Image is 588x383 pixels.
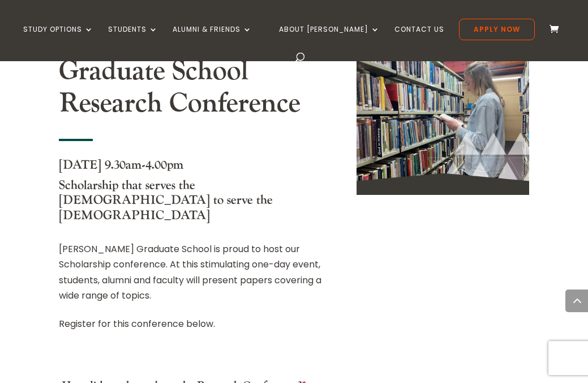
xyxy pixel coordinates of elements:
a: Students [108,25,158,52]
a: Apply Now [459,19,535,40]
p: [PERSON_NAME] Graduate School is proud to host our Scholarship conference. At this stimulating on... [59,241,331,303]
a: Study Options [23,25,93,52]
a: About [PERSON_NAME] [279,25,380,52]
img: Carey Graduate School Research Conference 2024_800x800 [357,22,529,195]
h2: [PERSON_NAME] Graduate School Research Conference [59,22,331,126]
a: Alumni & Friends [173,25,252,52]
p: Register for this conference below. [59,316,331,331]
h4: Scholarship that serves the [DEMOGRAPHIC_DATA] to serve the [DEMOGRAPHIC_DATA] [59,178,331,228]
h4: [DATE] 9.30am-4.00pm [59,158,331,178]
a: Contact Us [394,25,444,52]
